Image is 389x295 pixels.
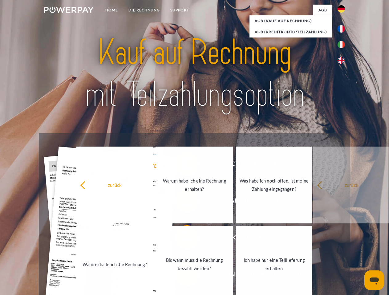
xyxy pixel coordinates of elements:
[160,177,229,193] div: Warum habe ich eine Rechnung erhalten?
[165,5,194,16] a: SUPPORT
[160,256,229,273] div: Bis wann muss die Rechnung bezahlt werden?
[313,5,332,16] a: agb
[80,181,149,189] div: zurück
[80,260,149,268] div: Wann erhalte ich die Rechnung?
[240,177,309,193] div: Was habe ich noch offen, ist meine Zahlung eingegangen?
[123,5,165,16] a: DIE RECHNUNG
[44,7,94,13] img: logo-powerpay-white.svg
[100,5,123,16] a: Home
[338,5,345,13] img: de
[240,256,309,273] div: Ich habe nur eine Teillieferung erhalten
[236,147,313,223] a: Was habe ich noch offen, ist meine Zahlung eingegangen?
[249,15,332,26] a: AGB (Kauf auf Rechnung)
[249,26,332,37] a: AGB (Kreditkonto/Teilzahlung)
[338,41,345,48] img: it
[317,181,386,189] div: zurück
[338,25,345,33] img: fr
[59,29,330,118] img: title-powerpay_de.svg
[338,57,345,64] img: en
[364,270,384,290] iframe: Schaltfläche zum Öffnen des Messaging-Fensters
